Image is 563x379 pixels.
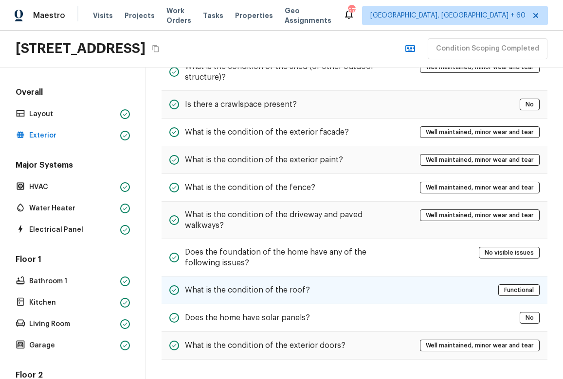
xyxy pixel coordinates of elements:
span: [GEOGRAPHIC_DATA], [GEOGRAPHIC_DATA] + 60 [370,11,526,20]
span: Maestro [33,11,65,20]
span: No [522,313,537,323]
h5: Major Systems [14,160,132,172]
span: Functional [501,285,537,295]
h5: Floor 1 [14,254,132,267]
h5: Is there a crawlspace present? [185,99,297,110]
p: Kitchen [29,298,116,308]
p: Layout [29,109,116,119]
h5: What is the condition of the shed (or other outdoor structure)? [185,61,392,83]
h5: Does the foundation of the home have any of the following issues? [185,247,392,268]
span: Visits [93,11,113,20]
h5: What is the condition of the exterior facade? [185,127,349,138]
span: Well maintained, minor wear and tear [422,210,537,220]
button: Copy Address [149,42,162,55]
span: Tasks [203,12,223,19]
span: Well maintained, minor wear and tear [422,127,537,137]
h5: What is the condition of the exterior paint? [185,155,343,165]
span: Projects [125,11,155,20]
p: Living Room [29,319,116,329]
h5: What is the condition of the exterior doors? [185,340,345,351]
p: Electrical Panel [29,225,116,235]
p: Exterior [29,131,116,140]
p: Bathroom 1 [29,276,116,286]
h5: Overall [14,87,132,100]
div: 677 [348,6,355,16]
p: HVAC [29,182,116,192]
h5: What is the condition of the fence? [185,182,315,193]
span: Properties [235,11,273,20]
span: No [522,100,537,109]
span: Well maintained, minor wear and tear [422,183,537,192]
span: Well maintained, minor wear and tear [422,155,537,165]
h2: [STREET_ADDRESS] [16,40,145,57]
span: No visible issues [481,248,537,258]
h5: What is the condition of the roof? [185,285,310,295]
span: Work Orders [166,6,191,25]
h5: What is the condition of the driveway and paved walkways? [185,209,392,231]
span: Geo Assignments [285,6,331,25]
h5: Does the home have solar panels? [185,312,310,323]
span: Well maintained, minor wear and tear [422,341,537,350]
p: Water Heater [29,204,116,213]
p: Garage [29,341,116,350]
